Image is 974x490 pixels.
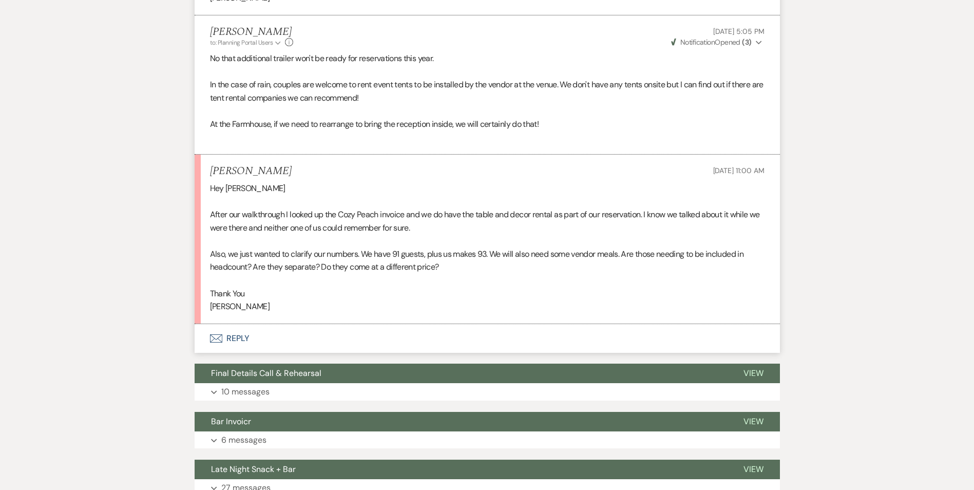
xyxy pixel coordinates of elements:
button: Bar Invoicr [195,412,727,431]
p: [PERSON_NAME] [210,300,765,313]
strong: ( 3 ) [742,37,751,47]
p: Hey [PERSON_NAME] [210,182,765,195]
p: 6 messages [221,434,266,447]
button: NotificationOpened (3) [670,37,765,48]
h5: [PERSON_NAME] [210,165,292,178]
span: [DATE] 11:00 AM [713,166,765,175]
span: to: Planning Portal Users [210,39,273,47]
span: View [743,464,763,475]
p: Thank You [210,287,765,300]
span: View [743,416,763,427]
span: [DATE] 5:05 PM [713,27,764,36]
button: Late Night Snack + Bar [195,460,727,479]
button: View [727,364,780,383]
button: View [727,412,780,431]
span: Final Details Call & Rehearsal [211,368,321,379]
span: Late Night Snack + Bar [211,464,296,475]
button: Final Details Call & Rehearsal [195,364,727,383]
button: Reply [195,324,780,353]
span: Opened [671,37,752,47]
h5: [PERSON_NAME] [210,26,294,39]
p: In the case of rain, couples are welcome to rent event tents to be installed by the vendor at the... [210,78,765,104]
span: Bar Invoicr [211,416,251,427]
button: 10 messages [195,383,780,401]
p: 10 messages [221,385,270,399]
button: View [727,460,780,479]
button: to: Planning Portal Users [210,38,283,47]
p: Also, we just wanted to clarify our numbers. We have 91 guests, plus us makes 93. We will also ne... [210,248,765,274]
span: Notification [680,37,715,47]
p: At the Farmhouse, if we need to rearrange to bring the reception inside, we will certainly do that! [210,118,765,131]
p: No that additional trailer won't be ready for reservations this year. [210,52,765,65]
p: After our walkthrough I looked up the Cozy Peach invoice and we do have the table and decor renta... [210,208,765,234]
button: 6 messages [195,431,780,449]
span: View [743,368,763,379]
